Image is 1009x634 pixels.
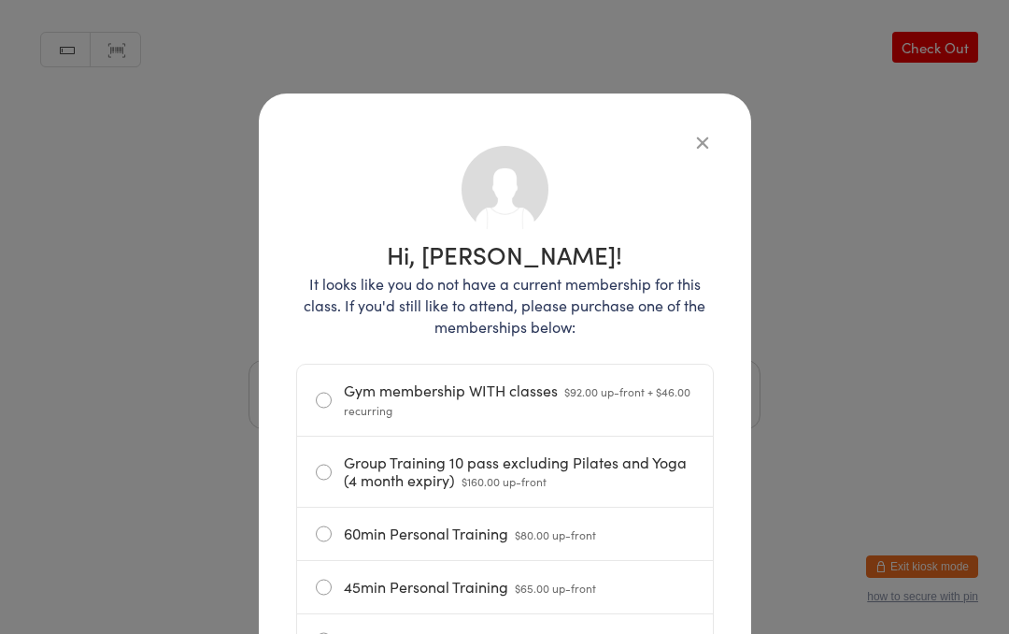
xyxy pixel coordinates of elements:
[462,473,547,489] span: $160.00 up-front
[316,561,694,613] label: 45min Personal Training
[316,437,694,507] label: Group Training 10 pass excluding Pilates and Yoga (4 month expiry)
[316,508,694,560] label: 60min Personal Training
[462,146,548,233] img: no_photo.png
[316,365,694,436] label: Gym membership WITH classes
[515,580,596,596] span: $65.00 up-front
[515,526,596,542] span: $80.00 up-front
[296,273,714,338] p: It looks like you do not have a current membership for this class. If you'd still like to attend,...
[296,242,714,267] h1: Hi, [PERSON_NAME]!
